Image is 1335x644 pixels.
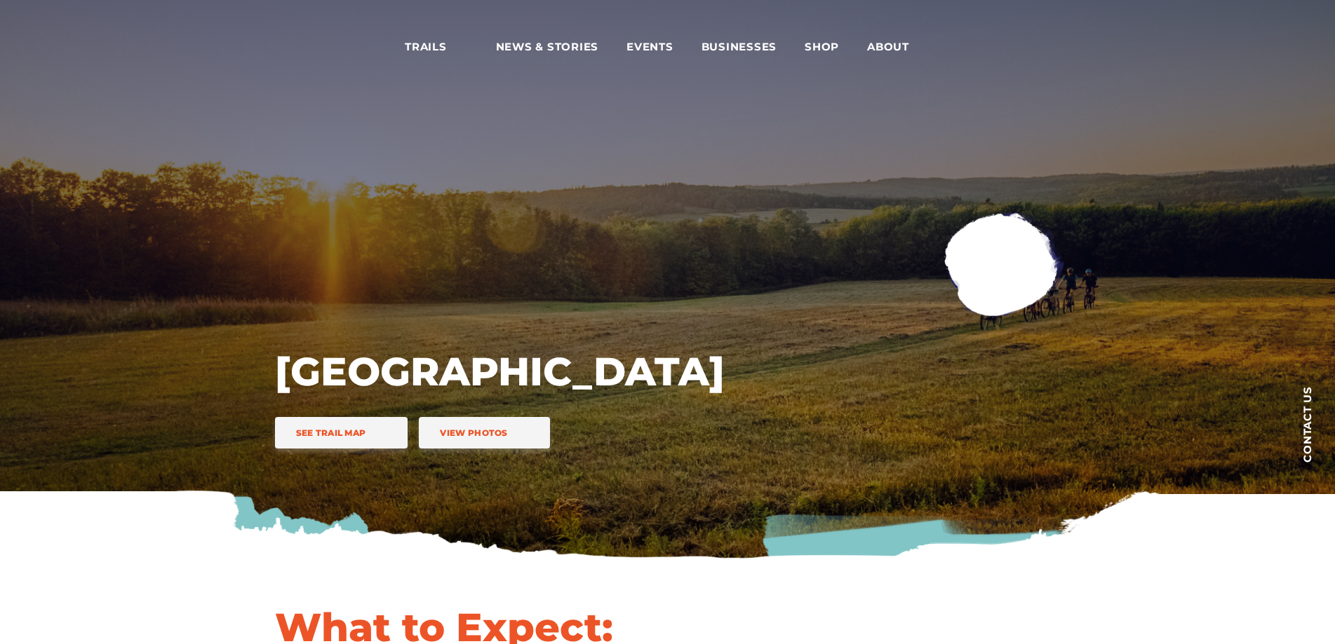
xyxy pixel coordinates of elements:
h1: [GEOGRAPHIC_DATA] [275,347,724,396]
span: Businesses [702,40,777,54]
span: Events [626,40,673,54]
span: Contact us [1302,386,1313,463]
span: Shop [805,40,839,54]
a: Contact us [1279,364,1335,484]
span: View Photos [440,427,507,438]
span: See Trail Map [296,427,366,438]
span: News & Stories [496,40,599,54]
span: About [867,40,930,54]
a: See Trail Map trail icon [275,417,408,448]
a: View Photos trail icon [419,417,549,448]
span: Trails [405,40,468,54]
